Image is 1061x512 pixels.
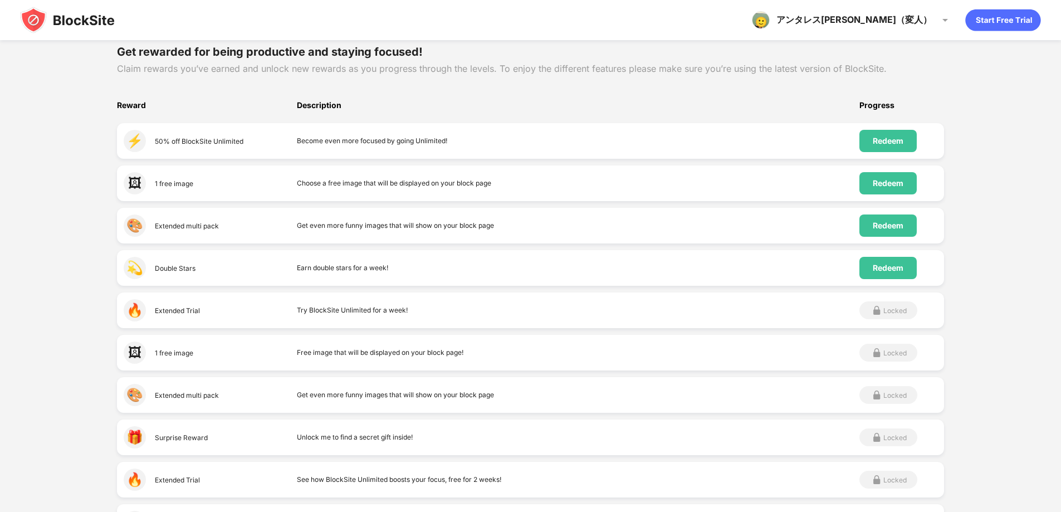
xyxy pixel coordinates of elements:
div: Choose a free image that will be displayed on your block page [297,172,859,194]
div: Redeem [873,136,903,145]
img: grey-lock.svg [870,431,883,444]
div: Redeem [873,264,903,272]
div: 50% off BlockSite Unlimited [155,137,243,145]
div: 💫 [124,257,146,279]
div: 🔥 [124,469,146,491]
img: grey-lock.svg [870,346,883,359]
div: Extended Trial [155,306,200,315]
div: Locked [883,391,907,399]
div: See how BlockSite Unlimited boosts your focus, free for 2 weeks! [297,469,859,491]
div: Reward [117,101,297,123]
div: Surprise Reward [155,433,208,442]
div: 🎨 [124,214,146,237]
div: Locked [883,306,907,315]
div: Unlock me to find a secret gift inside! [297,426,859,448]
div: Extended Trial [155,476,200,484]
div: Get even more funny images that will show on your block page [297,384,859,406]
div: Description [297,101,859,123]
div: Locked [883,349,907,357]
div: Double Stars [155,264,195,272]
div: ⚡️ [124,130,146,152]
div: Get even more funny images that will show on your block page [297,214,859,237]
div: Redeem [873,179,903,188]
div: Extended multi pack [155,222,219,230]
div: 1 free image [155,349,193,357]
div: 🎨 [124,384,146,406]
div: 🖼 [124,342,146,364]
div: Locked [883,476,907,484]
div: 🖼 [124,172,146,194]
div: Extended multi pack [155,391,219,399]
img: grey-lock.svg [870,473,883,486]
div: アンタレス[PERSON_NAME]（変人） [776,14,932,26]
img: grey-lock.svg [870,388,883,402]
div: Earn double stars for a week! [297,257,859,279]
img: grey-lock.svg [870,304,883,317]
div: Try BlockSite Unlimited for a week! [297,299,859,321]
img: ACg8ocLpBmizwWrYs27tCOrLtuzMH2omn9nBYeTOvUOoFuVLyXp-W8QH=s96-c [752,11,770,29]
div: Claim rewards you’ve earned and unlock new rewards as you progress through the levels. To enjoy t... [117,63,945,74]
div: 1 free image [155,179,193,188]
div: Redeem [873,221,903,230]
div: 🎁 [124,426,146,448]
div: animation [965,9,1041,31]
div: Free image that will be displayed on your block page! [297,342,859,364]
div: Locked [883,433,907,442]
div: Become even more focused by going Unlimited! [297,130,859,152]
div: Progress [859,101,944,123]
img: blocksite-icon-black.svg [20,7,115,33]
div: 🔥 [124,299,146,321]
div: Get rewarded for being productive and staying focused! [117,45,945,58]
